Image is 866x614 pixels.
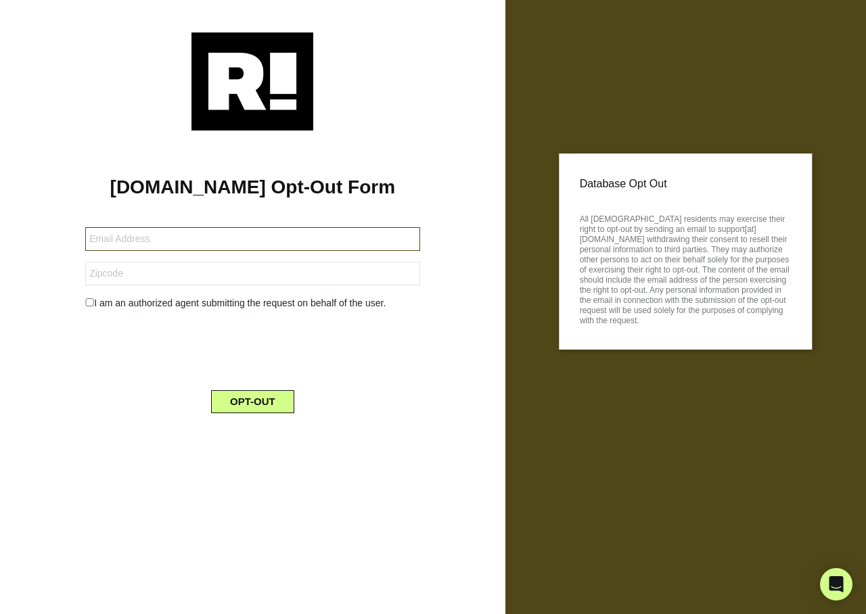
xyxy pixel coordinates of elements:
img: Retention.com [191,32,313,131]
input: Email Address [85,227,419,251]
h1: [DOMAIN_NAME] Opt-Out Form [20,176,485,199]
p: Database Opt Out [580,174,792,194]
p: All [DEMOGRAPHIC_DATA] residents may exercise their right to opt-out by sending an email to suppo... [580,210,792,326]
button: OPT-OUT [211,390,294,413]
input: Zipcode [85,262,419,285]
iframe: reCAPTCHA [150,321,355,374]
div: I am an authorized agent submitting the request on behalf of the user. [75,296,430,310]
div: Open Intercom Messenger [820,568,852,600]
